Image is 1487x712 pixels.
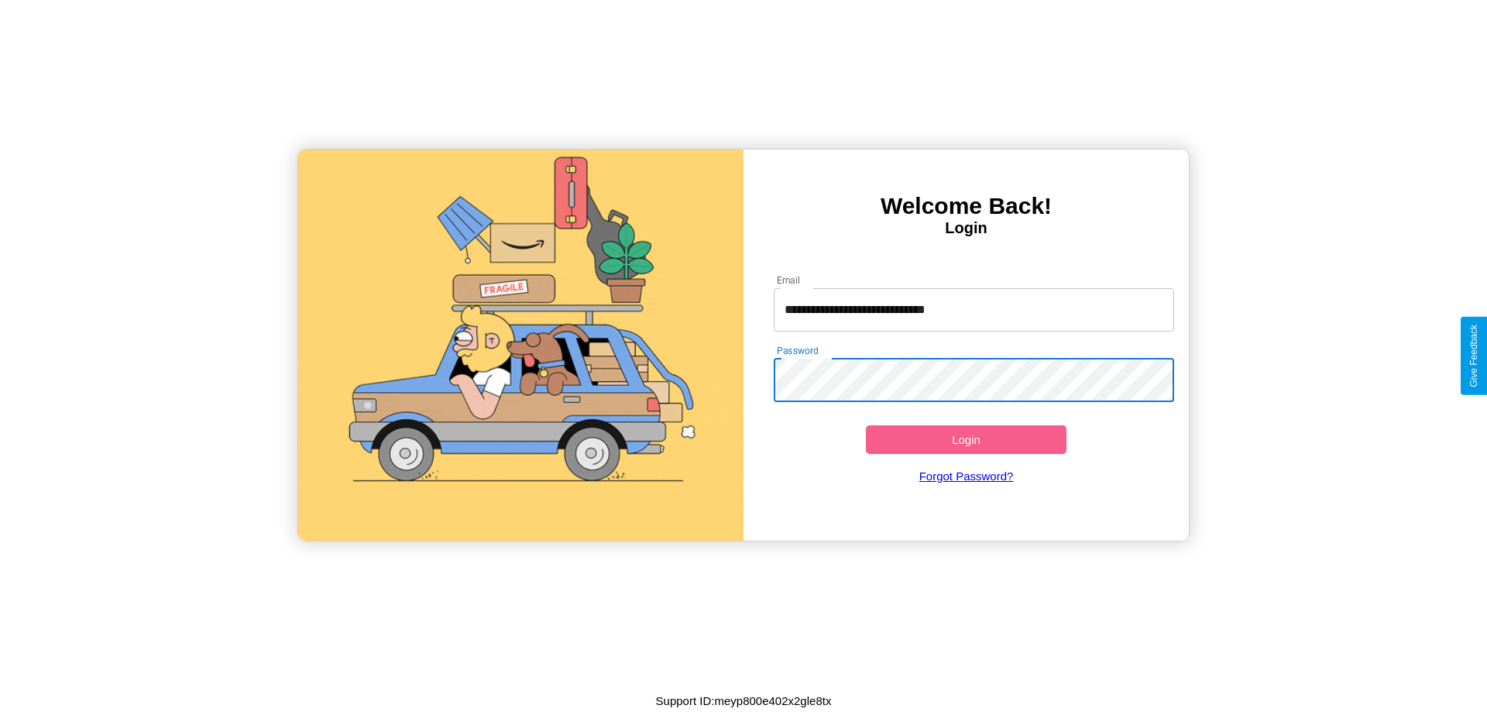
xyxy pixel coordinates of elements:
div: Give Feedback [1468,325,1479,387]
button: Login [866,425,1066,454]
h3: Welcome Back! [743,193,1189,219]
label: Password [777,344,818,357]
a: Forgot Password? [766,454,1167,498]
img: gif [298,150,743,541]
p: Support ID: meyp800e402x2gle8tx [656,690,832,711]
h4: Login [743,219,1189,237]
label: Email [777,273,801,287]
